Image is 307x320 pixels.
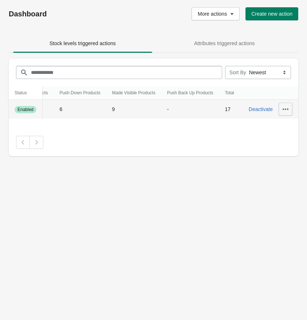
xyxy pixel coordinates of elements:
[9,86,42,100] th: Status
[106,100,161,119] td: 9
[106,86,161,100] th: Made Visible Products
[198,11,227,17] span: More actions
[245,7,298,20] button: Create new action
[249,106,273,112] span: Deactivate
[194,40,255,46] span: Attributes triggered actions
[219,86,240,100] th: Total
[17,107,34,112] span: Enabled
[246,103,276,116] button: Deactivate
[192,7,240,20] button: More actions
[9,9,116,18] h1: Dashboard
[54,100,106,119] td: 6
[50,40,116,46] span: Stock levels triggered actions
[54,86,106,100] th: Push Down Products
[161,86,219,100] th: Push Back Up Products
[251,11,292,17] span: Create new action
[161,100,219,119] td: -
[219,100,240,119] td: 17
[16,136,291,149] nav: Pagination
